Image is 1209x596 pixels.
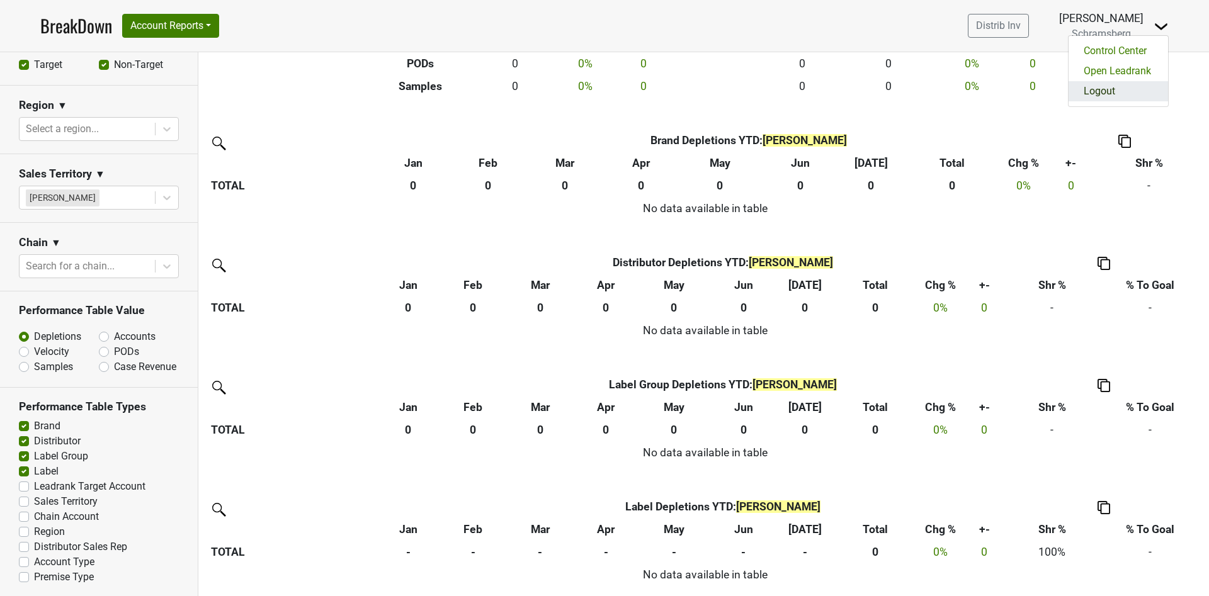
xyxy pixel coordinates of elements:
[208,441,1202,464] td: No data available in table
[637,296,710,319] th: 0
[968,14,1029,38] a: Distrib Inv
[208,132,228,152] img: filter
[114,57,163,72] label: Non-Target
[1069,61,1168,81] a: Open Leadrank
[208,254,228,274] img: filter
[1095,152,1203,174] th: Shr %: activate to sort column ascending
[486,75,545,98] td: 0
[375,541,441,563] th: -
[981,301,987,314] span: 0
[1047,152,1095,174] th: +-: activate to sort column ascending
[34,539,127,554] label: Distributor Sales Rep
[1068,179,1074,192] span: 0
[575,396,637,419] th: Apr: activate to sort column ascending
[34,494,98,509] label: Sales Territory
[710,296,776,319] th: 0
[752,378,837,391] span: [PERSON_NAME]
[1099,396,1202,419] th: % To Goal: activate to sort column ascending
[545,52,625,75] td: 0 %
[637,274,710,296] th: May: activate to sort column ascending
[34,329,81,344] label: Depletions
[208,518,375,541] th: &nbsp;: activate to sort column ascending
[506,296,575,319] th: 0
[506,274,575,296] th: Mar: activate to sort column ascending
[208,152,375,174] th: &nbsp;: activate to sort column ascending
[981,424,987,436] span: 0
[1098,501,1110,514] img: Copy to clipboard
[604,152,677,174] th: Apr: activate to sort column ascending
[637,518,710,541] th: May: activate to sort column ascending
[904,174,1001,197] th: 0
[451,152,526,174] th: Feb: activate to sort column ascending
[1099,296,1202,319] td: -
[114,329,156,344] label: Accounts
[1013,52,1053,75] td: 0
[917,518,963,541] th: Chg %: activate to sort column ascending
[19,304,179,317] h3: Performance Table Value
[678,174,763,197] th: 0
[34,479,145,494] label: Leadrank Target Account
[963,396,1005,419] th: +-: activate to sort column ascending
[208,296,375,319] th: TOTAL
[114,344,139,359] label: PODs
[1006,296,1099,319] td: -
[525,152,604,174] th: Mar: activate to sort column ascending
[375,296,441,319] th: 0
[575,296,637,319] th: 0
[1154,19,1169,34] img: Dropdown Menu
[26,189,99,206] div: [PERSON_NAME]
[1095,174,1203,197] td: -
[759,52,845,75] td: 0
[57,98,67,113] span: ▼
[19,99,54,112] h3: Region
[19,167,92,181] h3: Sales Territory
[917,396,963,419] th: Chg %: activate to sort column ascending
[637,541,710,563] th: -
[904,152,1001,174] th: Total: activate to sort column ascending
[34,509,99,524] label: Chain Account
[208,419,375,441] th: TOTAL
[441,518,506,541] th: Feb: activate to sort column ascending
[763,134,847,147] span: [PERSON_NAME]
[375,152,451,174] th: Jan: activate to sort column ascending
[506,541,575,563] th: -
[917,541,963,563] td: 0 %
[762,174,838,197] th: 0
[776,419,833,441] th: 0
[845,75,931,98] td: 0
[1069,81,1168,101] a: Logout
[375,396,441,419] th: Jan: activate to sort column ascending
[833,419,917,441] th: 0
[506,518,575,541] th: Mar: activate to sort column ascending
[1006,518,1099,541] th: Shr %: activate to sort column ascending
[625,52,662,75] td: 0
[355,52,486,75] th: PODs
[451,174,526,197] th: 0
[19,236,48,249] h3: Chain
[1072,28,1131,40] span: Schramsberg
[776,518,833,541] th: Jul: activate to sort column ascending
[1099,274,1202,296] th: % To Goal: activate to sort column ascending
[575,541,637,563] th: -
[34,464,59,479] label: Label
[1118,135,1131,148] img: Copy to clipboard
[486,52,545,75] td: 0
[19,400,179,413] h3: Performance Table Types
[1006,541,1099,563] td: 100%
[34,57,62,72] label: Target
[776,541,833,563] th: -
[441,373,1006,396] th: Label Group Depletions YTD :
[1068,35,1169,107] div: Dropdown Menu
[710,541,776,563] th: -
[34,524,65,539] label: Region
[34,449,88,464] label: Label Group
[637,396,710,419] th: May: activate to sort column ascending
[1059,10,1144,26] div: [PERSON_NAME]
[749,256,833,269] span: [PERSON_NAME]
[963,518,1005,541] th: +-: activate to sort column ascending
[1006,419,1099,441] td: -
[1098,257,1110,270] img: Copy to clipboard
[1016,179,1031,192] span: 0%
[208,498,228,519] img: filter
[933,424,948,436] span: 0%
